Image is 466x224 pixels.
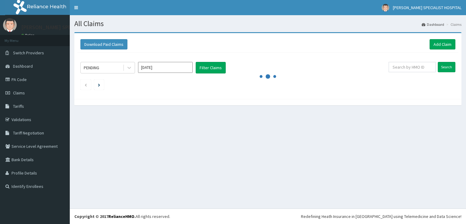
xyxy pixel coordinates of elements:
h1: All Claims [74,20,461,28]
a: Previous page [84,82,87,87]
p: [PERSON_NAME] SPECIALIST HOSPITAL [21,25,114,30]
span: [PERSON_NAME] SPECIALIST HOSPITAL [393,5,461,10]
button: Filter Claims [196,62,226,73]
footer: All rights reserved. [70,209,466,224]
a: RelianceHMO [108,214,134,219]
strong: Copyright © 2017 . [74,214,136,219]
input: Select Month and Year [138,62,193,73]
a: Dashboard [422,22,444,27]
span: Switch Providers [13,50,44,56]
a: Next page [98,82,100,87]
div: Redefining Heath Insurance in [GEOGRAPHIC_DATA] using Telemedicine and Data Science! [301,213,461,219]
span: Tariffs [13,104,24,109]
a: Online [21,33,36,37]
span: Tariff Negotiation [13,130,44,136]
img: User Image [382,4,389,12]
svg: audio-loading [259,67,277,86]
img: User Image [3,18,17,32]
span: Claims [13,90,25,96]
span: Dashboard [13,63,33,69]
a: Add Claim [430,39,455,49]
input: Search by HMO ID [389,62,436,72]
li: Claims [445,22,461,27]
button: Download Paid Claims [80,39,127,49]
input: Search [438,62,455,72]
div: PENDING [84,65,99,71]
